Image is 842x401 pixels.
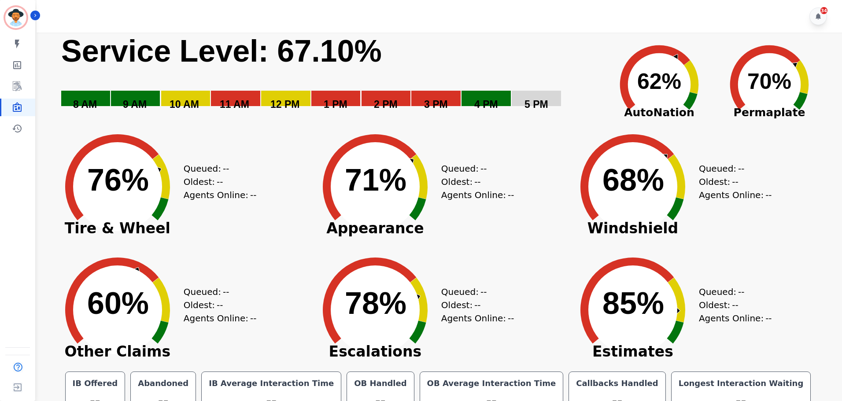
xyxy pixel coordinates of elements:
div: Queued: [441,285,507,298]
span: -- [474,298,480,312]
div: Longest Interaction Waiting [677,377,805,390]
span: -- [480,162,487,175]
text: 3 PM [424,99,448,110]
div: Queued: [699,285,765,298]
text: 4 PM [474,99,498,110]
span: -- [732,298,738,312]
span: -- [508,188,514,202]
span: Permaplate [714,104,824,121]
div: Agents Online: [184,188,259,202]
span: Estimates [567,347,699,356]
div: Queued: [184,285,250,298]
text: 12 PM [270,99,299,110]
text: Service Level: 67.10% [61,34,382,68]
div: Oldest: [184,175,250,188]
span: -- [223,162,229,175]
div: OB Handled [352,377,408,390]
div: Agents Online: [184,312,259,325]
div: Agents Online: [441,188,516,202]
text: 62% [637,69,681,94]
text: 9 AM [123,99,147,110]
text: 10 AM [170,99,199,110]
div: IB Average Interaction Time [207,377,336,390]
text: 60% [87,286,149,320]
span: -- [474,175,480,188]
span: -- [223,285,229,298]
span: Other Claims [52,347,184,356]
text: 11 AM [220,99,249,110]
span: -- [765,188,772,202]
svg: Service Level: 0% [60,33,602,123]
span: -- [217,298,223,312]
div: Agents Online: [699,188,774,202]
div: Oldest: [699,298,765,312]
div: IB Offered [71,377,120,390]
div: Oldest: [441,298,507,312]
text: 85% [602,286,664,320]
div: Abandoned [136,377,190,390]
div: Oldest: [184,298,250,312]
span: Escalations [309,347,441,356]
div: Agents Online: [441,312,516,325]
span: -- [508,312,514,325]
text: 5 PM [524,99,548,110]
text: 70% [747,69,791,94]
div: Queued: [699,162,765,175]
div: Oldest: [699,175,765,188]
div: Agents Online: [699,312,774,325]
div: 34 [820,7,827,14]
div: Queued: [184,162,250,175]
text: 71% [345,163,406,197]
span: AutoNation [604,104,714,121]
span: -- [738,285,744,298]
text: 8 AM [73,99,97,110]
img: Bordered avatar [5,7,26,28]
span: -- [732,175,738,188]
span: -- [250,188,256,202]
div: OB Average Interaction Time [425,377,558,390]
span: -- [765,312,772,325]
text: 78% [345,286,406,320]
text: 2 PM [374,99,398,110]
span: Windshield [567,224,699,233]
text: 68% [602,163,664,197]
text: 1 PM [324,99,347,110]
span: -- [250,312,256,325]
div: Queued: [441,162,507,175]
span: Appearance [309,224,441,233]
div: Oldest: [441,175,507,188]
span: -- [738,162,744,175]
text: 76% [87,163,149,197]
div: Callbacks Handled [574,377,660,390]
span: -- [217,175,223,188]
span: -- [480,285,487,298]
span: Tire & Wheel [52,224,184,233]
